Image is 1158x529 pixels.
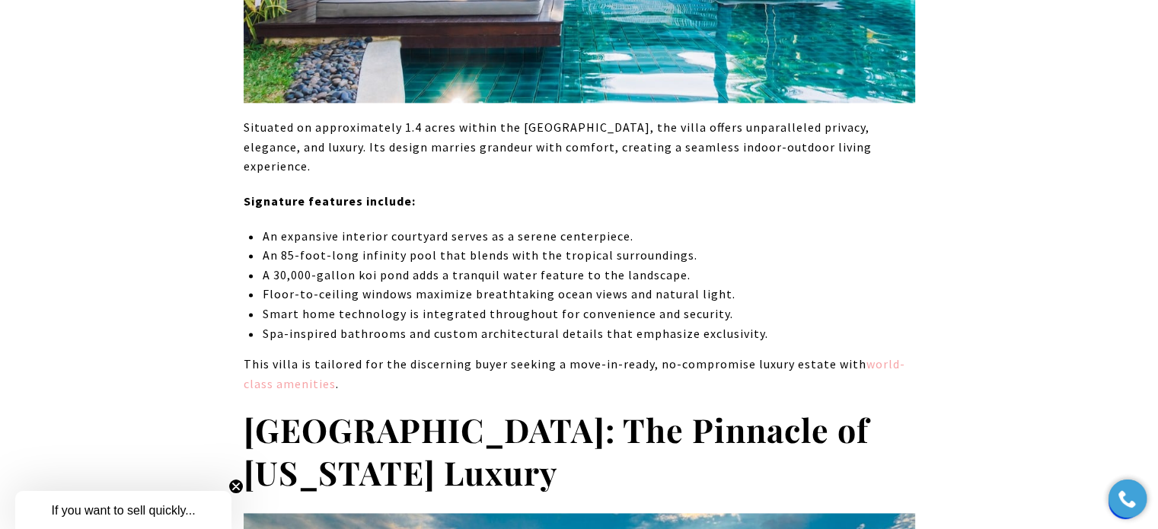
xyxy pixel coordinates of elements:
li: Spa-inspired bathrooms and custom architectural details that emphasize exclusivity. [262,324,914,344]
strong: [GEOGRAPHIC_DATA]: The Pinnacle of [US_STATE] Luxury [244,407,869,494]
p: Situated on approximately 1.4 acres within the [GEOGRAPHIC_DATA], the villa offers unparalleled p... [244,118,915,177]
li: A 30,000-gallon koi pond adds a tranquil water feature to the landscape. [262,266,914,285]
p: This villa is tailored for the discerning buyer seeking a move-in-ready, no-compromise luxury est... [244,355,915,394]
button: Close teaser [228,479,244,494]
li: An expansive interior courtyard serves as a serene centerpiece. [262,227,914,247]
li: Floor-to-ceiling windows maximize breathtaking ocean views and natural light. [262,285,914,304]
span: If you want to sell quickly... [51,504,195,517]
div: If you want to sell quickly... Close teaser [15,491,231,529]
li: Smart home technology is integrated throughout for convenience and security. [262,304,914,324]
a: world-class amenities - open in a new tab [244,356,905,391]
strong: Signature features include: [244,193,416,209]
li: An 85-foot-long infinity pool that blends with the tropical surroundings. [262,246,914,266]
